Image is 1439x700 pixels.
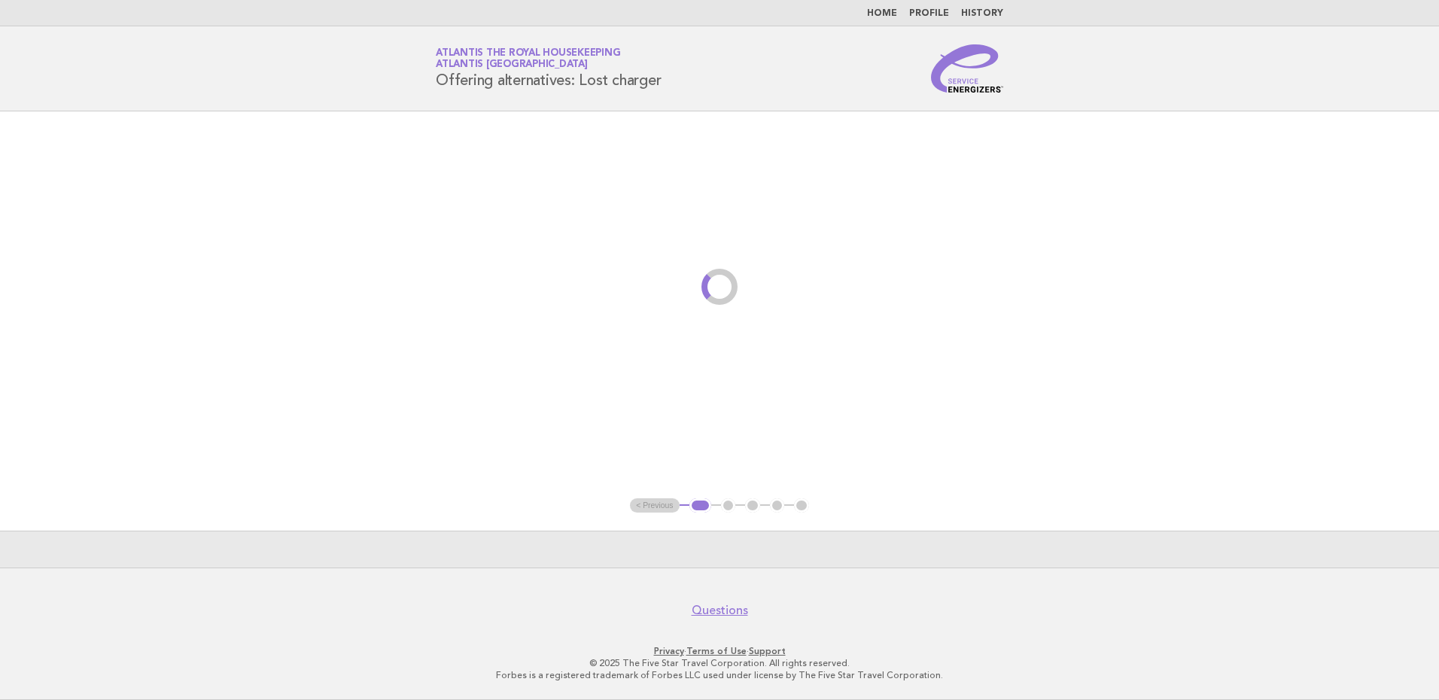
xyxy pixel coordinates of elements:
p: Forbes is a registered trademark of Forbes LLC used under license by The Five Star Travel Corpora... [259,669,1180,681]
a: Support [749,646,786,656]
img: Service Energizers [931,44,1003,93]
p: · · [259,645,1180,657]
a: Questions [692,603,748,618]
a: Terms of Use [686,646,747,656]
a: Privacy [654,646,684,656]
p: © 2025 The Five Star Travel Corporation. All rights reserved. [259,657,1180,669]
a: Home [867,9,897,18]
span: Atlantis [GEOGRAPHIC_DATA] [436,60,588,70]
a: History [961,9,1003,18]
a: Atlantis the Royal HousekeepingAtlantis [GEOGRAPHIC_DATA] [436,48,620,69]
h1: Offering alternatives: Lost charger [436,49,661,88]
a: Profile [909,9,949,18]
